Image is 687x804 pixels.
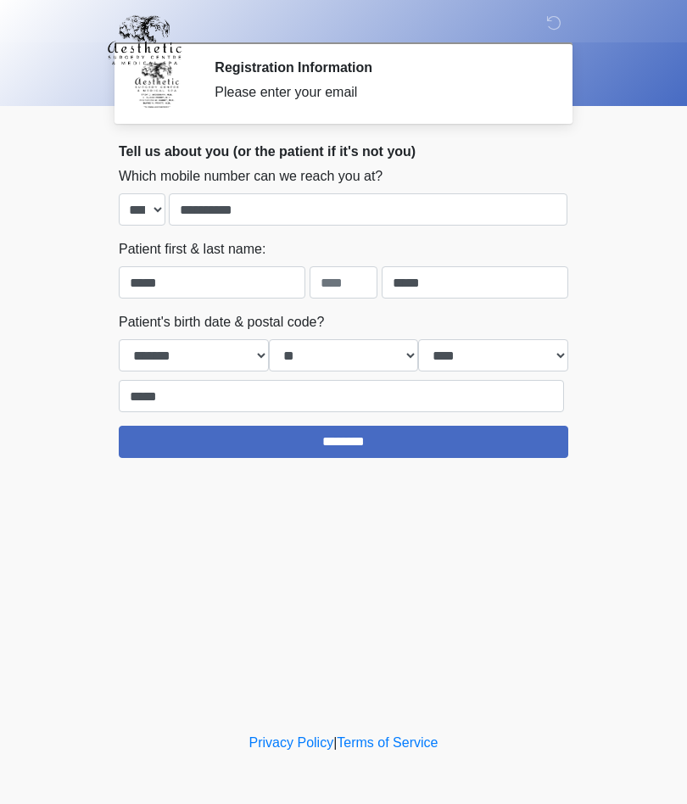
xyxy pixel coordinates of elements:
[333,735,337,750] a: |
[119,312,324,332] label: Patient's birth date & postal code?
[102,13,187,67] img: Aesthetic Surgery Centre, PLLC Logo
[119,239,265,260] label: Patient first & last name:
[249,735,334,750] a: Privacy Policy
[131,59,182,110] img: Agent Avatar
[119,143,568,159] h2: Tell us about you (or the patient if it's not you)
[215,82,543,103] div: Please enter your email
[119,166,383,187] label: Which mobile number can we reach you at?
[337,735,438,750] a: Terms of Service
